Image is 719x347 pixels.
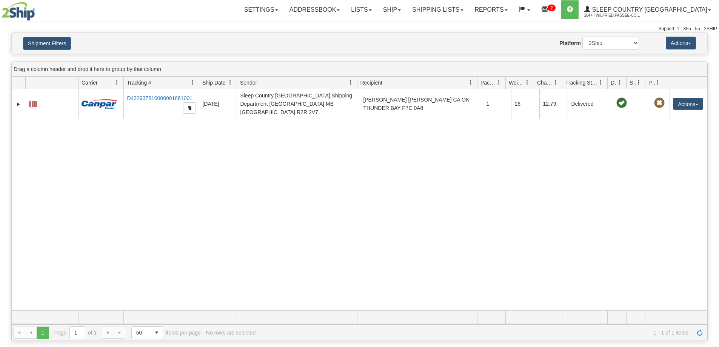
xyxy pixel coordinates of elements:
a: Recipient filter column settings [464,76,477,89]
span: Tracking Status [565,79,598,86]
span: Shipment Issues [630,79,636,86]
span: Charge [537,79,553,86]
a: Charge filter column settings [549,76,562,89]
span: Recipient [360,79,382,86]
sup: 2 [548,5,556,11]
a: Pickup Status filter column settings [651,76,664,89]
a: Ship Date filter column settings [224,76,237,89]
span: 50 [136,329,146,336]
span: Pickup Status [648,79,655,86]
button: Actions [666,37,696,49]
label: Platform [559,39,581,47]
img: 14 - Canpar [82,99,117,109]
td: 12.79 [539,89,568,119]
button: Shipment Filters [23,37,71,50]
a: Addressbook [284,0,346,19]
a: Shipment Issues filter column settings [632,76,645,89]
a: 2 [536,0,561,19]
a: Lists [345,0,377,19]
span: 2044 / Wilfried.Passee-Coutrin [584,12,641,19]
td: [DATE] [199,89,237,119]
a: Weight filter column settings [521,76,534,89]
a: D432937810000001861001 [127,95,192,101]
td: Sleep Country [GEOGRAPHIC_DATA] Shipping Department [GEOGRAPHIC_DATA] MB [GEOGRAPHIC_DATA] R2R 2V7 [237,89,360,119]
span: Weight [509,79,525,86]
span: Carrier [82,79,98,86]
span: Packages [480,79,496,86]
td: Delivered [568,89,613,119]
span: Sleep Country [GEOGRAPHIC_DATA] [590,6,707,13]
span: Tracking # [127,79,151,86]
span: items per page [131,326,201,339]
input: Page 1 [70,327,85,339]
a: Sleep Country [GEOGRAPHIC_DATA] 2044 / Wilfried.Passee-Coutrin [579,0,717,19]
button: Actions [673,98,703,110]
a: Refresh [694,327,706,339]
iframe: chat widget [702,135,718,212]
span: Delivery Status [611,79,617,86]
td: [PERSON_NAME] [PERSON_NAME] CA ON THUNDER BAY P7C 0A8 [360,89,483,119]
a: Expand [15,100,22,108]
span: Pickup Not Assigned [654,98,665,108]
a: Label [29,97,37,109]
a: Shipping lists [406,0,469,19]
a: Reports [469,0,513,19]
a: Settings [239,0,284,19]
a: Ship [377,0,406,19]
span: Page sizes drop down [131,326,163,339]
div: Support: 1 - 855 - 55 - 2SHIP [2,26,717,32]
span: select [151,327,163,339]
a: Tracking Status filter column settings [594,76,607,89]
span: Ship Date [202,79,225,86]
button: Copy to clipboard [183,102,196,114]
a: Carrier filter column settings [111,76,123,89]
a: Tracking # filter column settings [186,76,199,89]
a: Sender filter column settings [344,76,357,89]
span: 1 - 1 of 1 items [261,330,688,336]
span: Page of 1 [54,326,97,339]
span: On time [616,98,627,108]
a: Delivery Status filter column settings [613,76,626,89]
span: Page 1 [37,327,49,339]
div: grid grouping header [12,62,707,77]
a: Packages filter column settings [493,76,505,89]
td: 16 [511,89,539,119]
div: No rows are selected [206,330,256,336]
span: Sender [240,79,257,86]
td: 1 [483,89,511,119]
img: logo2044.jpg [2,2,35,21]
